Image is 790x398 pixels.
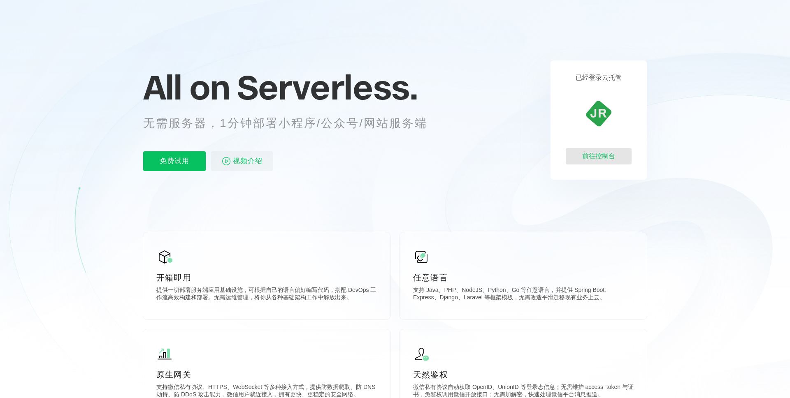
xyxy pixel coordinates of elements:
p: 免费试用 [143,151,206,171]
img: video_play.svg [221,156,231,166]
span: All on [143,67,229,108]
span: Serverless. [237,67,418,108]
p: 天然鉴权 [413,369,634,380]
p: 无需服务器，1分钟部署小程序/公众号/网站服务端 [143,115,443,132]
p: 原生网关 [156,369,377,380]
p: 已经登录云托管 [576,74,622,82]
p: 开箱即用 [156,272,377,283]
span: 视频介绍 [233,151,263,171]
div: 前往控制台 [566,148,632,164]
p: 支持 Java、PHP、NodeJS、Python、Go 等任意语言，并提供 Spring Boot、Express、Django、Laravel 等框架模板，无需改造平滑迁移现有业务上云。 [413,287,634,303]
p: 提供一切部署服务端应用基础设施，可根据自己的语言偏好编写代码，搭配 DevOps 工作流高效构建和部署。无需运维管理，将你从各种基础架构工作中解放出来。 [156,287,377,303]
p: 任意语言 [413,272,634,283]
